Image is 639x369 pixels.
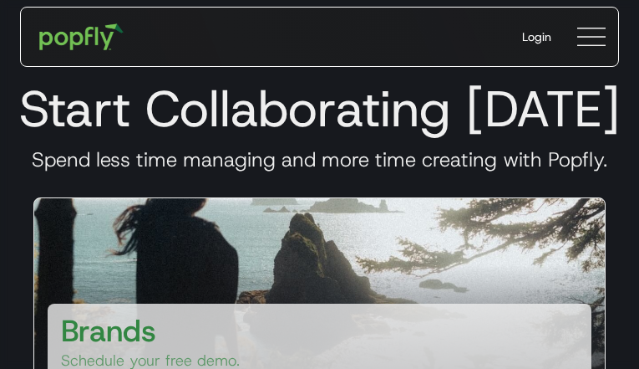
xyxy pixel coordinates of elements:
[28,12,135,62] a: home
[61,310,156,351] h3: Brands
[522,28,551,45] div: Login
[509,15,565,59] a: Login
[13,147,626,172] h3: Spend less time managing and more time creating with Popfly.
[13,79,626,139] h1: Start Collaborating [DATE]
